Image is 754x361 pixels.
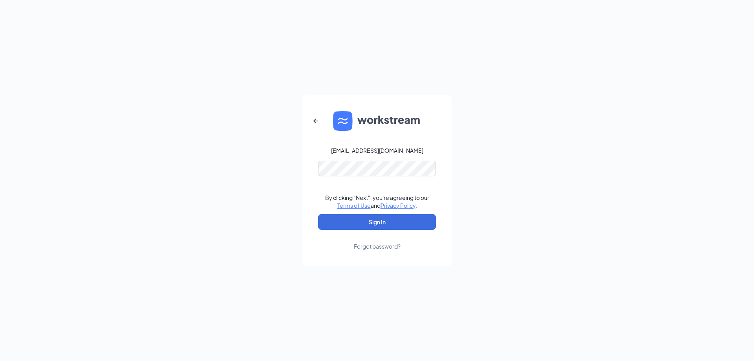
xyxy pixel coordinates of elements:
[381,202,415,209] a: Privacy Policy
[354,242,401,250] div: Forgot password?
[318,214,436,230] button: Sign In
[331,147,423,154] div: [EMAIL_ADDRESS][DOMAIN_NAME]
[325,194,429,209] div: By clicking "Next", you're agreeing to our and .
[306,112,325,130] button: ArrowLeftNew
[333,111,421,131] img: WS logo and Workstream text
[311,116,320,126] svg: ArrowLeftNew
[354,230,401,250] a: Forgot password?
[337,202,371,209] a: Terms of Use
